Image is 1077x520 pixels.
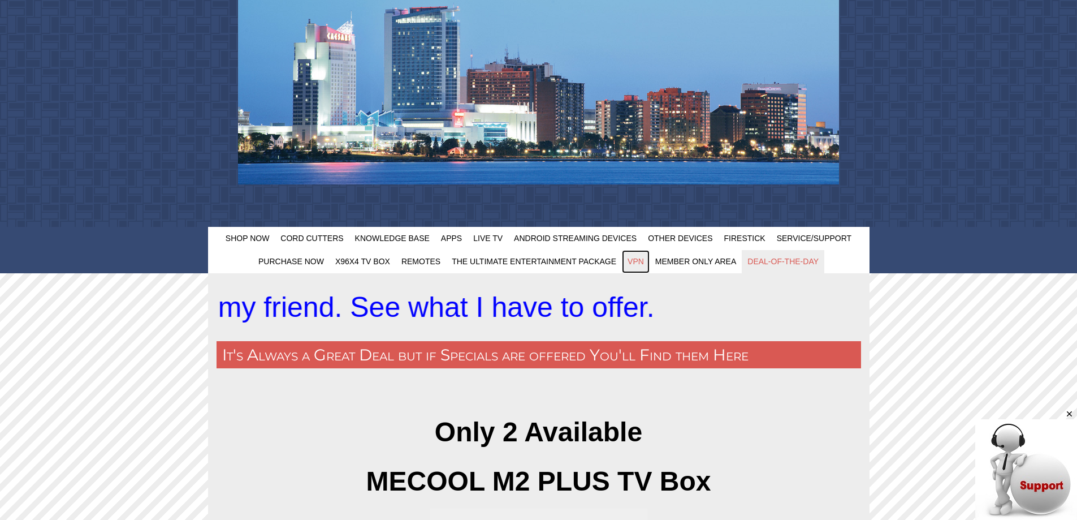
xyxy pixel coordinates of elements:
[330,250,396,273] a: X96X4 TV Box
[335,257,390,266] span: X96X4 TV Box
[441,234,462,243] span: Apps
[508,227,642,250] a: Android Streaming Devices
[742,250,824,273] a: Deal-Of-The-Day
[622,250,650,273] a: VPN
[355,234,430,243] span: Knowledge Base
[275,227,349,250] a: Cord Cutters
[452,257,616,266] span: The Ultimate Entertainment Package
[642,227,718,250] a: Other Devices
[226,234,270,243] span: Shop Now
[468,227,508,250] a: Live TV
[401,257,440,266] span: Remotes
[435,227,468,250] a: Apps
[217,285,861,330] marquee: Please wait my friend. See what I have to offer.
[655,257,736,266] span: Member Only Area
[777,234,852,243] span: Service/Support
[771,227,858,250] a: Service/Support
[975,409,1077,520] iframe: chat widget
[650,250,742,273] a: Member Only Area
[349,227,435,250] a: Knowledge Base
[435,417,642,447] strong: Only 2 Available
[446,250,622,273] a: The Ultimate Entertainment Package
[747,257,819,266] span: Deal-Of-The-Day
[724,234,765,243] span: FireStick
[628,257,644,266] span: VPN
[220,227,275,250] a: Shop Now
[514,234,637,243] span: Android Streaming Devices
[719,227,771,250] a: FireStick
[396,250,446,273] a: Remotes
[280,234,343,243] span: Cord Cutters
[258,257,324,266] span: Purchase Now
[253,250,330,273] a: Purchase Now
[648,234,712,243] span: Other Devices
[473,234,503,243] span: Live TV
[366,466,711,496] strong: MECOOL M2 PLUS TV Box
[222,345,749,364] span: It's Always a Great Deal but if Specials are offered You'll Find them Here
